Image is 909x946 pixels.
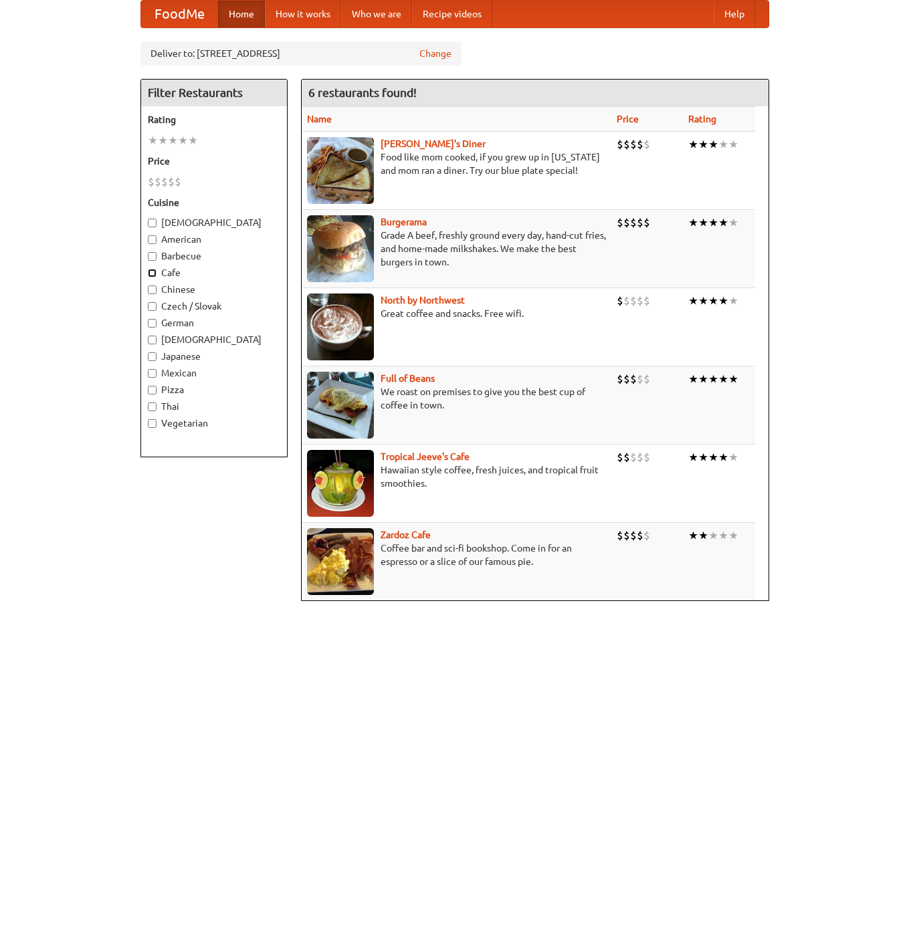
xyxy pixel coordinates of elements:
[148,419,157,428] input: Vegetarian
[148,400,280,413] label: Thai
[307,372,374,439] img: beans.jpg
[708,293,718,308] li: ★
[141,80,287,106] h4: Filter Restaurants
[630,450,637,465] li: $
[218,1,265,27] a: Home
[381,529,431,540] a: Zardoz Cafe
[148,316,280,330] label: German
[617,450,623,465] li: $
[637,293,643,308] li: $
[178,133,188,148] li: ★
[728,450,738,465] li: ★
[617,114,639,124] a: Price
[419,47,451,60] a: Change
[688,215,698,230] li: ★
[698,293,708,308] li: ★
[623,528,630,543] li: $
[148,196,280,209] h5: Cuisine
[623,372,630,386] li: $
[141,1,218,27] a: FoodMe
[637,528,643,543] li: $
[140,41,462,66] div: Deliver to: [STREET_ADDRESS]
[168,133,178,148] li: ★
[630,293,637,308] li: $
[158,133,168,148] li: ★
[148,352,157,361] input: Japanese
[148,249,280,263] label: Barbecue
[307,229,606,269] p: Grade A beef, freshly ground every day, hand-cut fries, and home-made milkshakes. We make the bes...
[617,215,623,230] li: $
[148,366,280,380] label: Mexican
[148,333,280,346] label: [DEMOGRAPHIC_DATA]
[708,528,718,543] li: ★
[718,528,728,543] li: ★
[728,372,738,386] li: ★
[161,174,168,189] li: $
[688,137,698,152] li: ★
[148,300,280,313] label: Czech / Slovak
[708,450,718,465] li: ★
[381,451,470,462] a: Tropical Jeeve's Cafe
[308,86,417,99] ng-pluralize: 6 restaurants found!
[381,295,465,306] a: North by Northwest
[307,150,606,177] p: Food like mom cooked, if you grew up in [US_STATE] and mom ran a diner. Try our blue plate special!
[307,137,374,204] img: sallys.jpg
[341,1,412,27] a: Who we are
[155,174,161,189] li: $
[617,293,623,308] li: $
[698,372,708,386] li: ★
[718,450,728,465] li: ★
[148,252,157,261] input: Barbecue
[643,372,650,386] li: $
[728,137,738,152] li: ★
[617,372,623,386] li: $
[307,542,606,568] p: Coffee bar and sci-fi bookshop. Come in for an espresso or a slice of our famous pie.
[643,137,650,152] li: $
[698,137,708,152] li: ★
[381,138,486,149] a: [PERSON_NAME]'s Diner
[307,215,374,282] img: burgerama.jpg
[148,133,158,148] li: ★
[718,293,728,308] li: ★
[168,174,175,189] li: $
[307,307,606,320] p: Great coffee and snacks. Free wifi.
[643,450,650,465] li: $
[617,137,623,152] li: $
[688,372,698,386] li: ★
[728,215,738,230] li: ★
[175,174,181,189] li: $
[688,450,698,465] li: ★
[381,373,435,384] a: Full of Beans
[728,293,738,308] li: ★
[148,154,280,168] h5: Price
[637,372,643,386] li: $
[637,137,643,152] li: $
[148,402,157,411] input: Thai
[623,137,630,152] li: $
[718,137,728,152] li: ★
[307,463,606,490] p: Hawaiian style coffee, fresh juices, and tropical fruit smoothies.
[718,215,728,230] li: ★
[623,293,630,308] li: $
[623,215,630,230] li: $
[698,215,708,230] li: ★
[714,1,755,27] a: Help
[623,450,630,465] li: $
[698,528,708,543] li: ★
[307,385,606,412] p: We roast on premises to give you the best cup of coffee in town.
[637,215,643,230] li: $
[630,528,637,543] li: $
[148,369,157,378] input: Mexican
[630,215,637,230] li: $
[617,528,623,543] li: $
[188,133,198,148] li: ★
[307,450,374,517] img: jeeves.jpg
[381,217,427,227] a: Burgerama
[643,293,650,308] li: $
